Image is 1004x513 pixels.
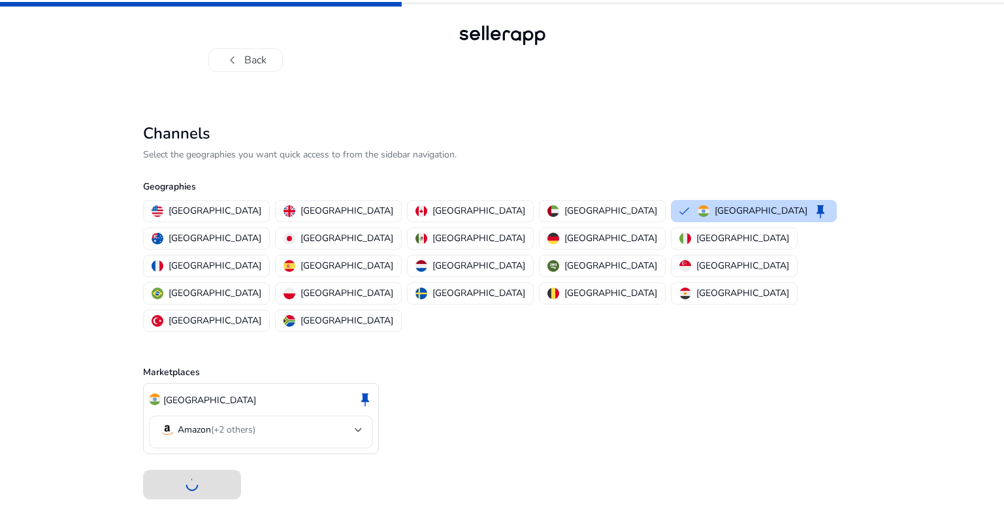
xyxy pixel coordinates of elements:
[564,231,657,245] p: [GEOGRAPHIC_DATA]
[696,259,789,273] p: [GEOGRAPHIC_DATA]
[211,423,255,436] span: (+2 others)
[300,259,393,273] p: [GEOGRAPHIC_DATA]
[300,204,393,218] p: [GEOGRAPHIC_DATA]
[432,259,525,273] p: [GEOGRAPHIC_DATA]
[143,124,862,143] h2: Channels
[152,205,163,217] img: us.svg
[547,205,559,217] img: ae.svg
[813,203,828,219] span: keep
[152,288,163,299] img: br.svg
[432,286,525,300] p: [GEOGRAPHIC_DATA]
[283,315,295,327] img: za.svg
[143,365,862,379] p: Marketplaces
[178,424,255,436] p: Amazon
[679,288,691,299] img: eg.svg
[283,233,295,244] img: jp.svg
[169,204,261,218] p: [GEOGRAPHIC_DATA]
[432,231,525,245] p: [GEOGRAPHIC_DATA]
[300,314,393,327] p: [GEOGRAPHIC_DATA]
[547,288,559,299] img: be.svg
[143,148,862,161] p: Select the geographies you want quick access to from the sidebar navigation.
[564,286,657,300] p: [GEOGRAPHIC_DATA]
[715,204,807,218] p: [GEOGRAPHIC_DATA]
[357,391,373,407] span: keep
[696,231,789,245] p: [GEOGRAPHIC_DATA]
[169,286,261,300] p: [GEOGRAPHIC_DATA]
[679,260,691,272] img: sg.svg
[564,204,657,218] p: [GEOGRAPHIC_DATA]
[432,204,525,218] p: [GEOGRAPHIC_DATA]
[547,260,559,272] img: sa.svg
[415,260,427,272] img: nl.svg
[208,48,283,72] button: chevron_leftBack
[169,259,261,273] p: [GEOGRAPHIC_DATA]
[169,314,261,327] p: [GEOGRAPHIC_DATA]
[564,259,657,273] p: [GEOGRAPHIC_DATA]
[415,288,427,299] img: se.svg
[149,393,161,405] img: in.svg
[225,52,240,68] span: chevron_left
[169,231,261,245] p: [GEOGRAPHIC_DATA]
[152,233,163,244] img: au.svg
[283,260,295,272] img: es.svg
[283,288,295,299] img: pl.svg
[415,233,427,244] img: mx.svg
[300,286,393,300] p: [GEOGRAPHIC_DATA]
[152,315,163,327] img: tr.svg
[152,260,163,272] img: fr.svg
[300,231,393,245] p: [GEOGRAPHIC_DATA]
[163,393,256,407] p: [GEOGRAPHIC_DATA]
[698,205,709,217] img: in.svg
[159,422,175,438] img: amazon.svg
[679,233,691,244] img: it.svg
[696,286,789,300] p: [GEOGRAPHIC_DATA]
[283,205,295,217] img: uk.svg
[143,180,862,193] p: Geographies
[415,205,427,217] img: ca.svg
[547,233,559,244] img: de.svg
